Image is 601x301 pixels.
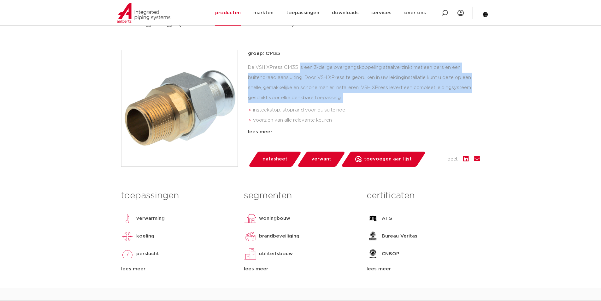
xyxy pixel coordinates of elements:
li: voorzien van alle relevante keuren [253,115,480,125]
div: lees meer [367,265,480,273]
li: Leak Before Pressed-functie [253,125,480,135]
p: perslucht [136,250,159,258]
span: datasheet [262,154,287,164]
p: koeling [136,232,154,240]
span: verwant [311,154,331,164]
p: ATG [382,215,392,222]
img: Product Image for VSH XPress Staalverzinkt 3-delige overgang (press x buitendraad) [121,50,238,166]
h3: toepassingen [121,190,234,202]
img: perslucht [121,248,134,260]
img: utiliteitsbouw [244,248,256,260]
p: Bureau Veritas [382,232,417,240]
p: CNBOP [382,250,399,258]
span: deel: [447,155,458,163]
div: De VSH XPress C1435 is een 3-delige overgangskoppeling staalverzinkt met een pers en een buitendr... [248,63,480,126]
div: lees meer [248,128,480,136]
h3: certificaten [367,190,480,202]
p: woningbouw [259,215,290,222]
li: insteekstop: stoprand voor buisuiteinde [253,105,480,115]
img: brandbeveiliging [244,230,256,243]
a: datasheet [248,152,302,167]
p: verwarming [136,215,165,222]
img: CNBOP [367,248,379,260]
a: verwant [297,152,345,167]
h3: segmenten [244,190,357,202]
div: lees meer [121,265,234,273]
span: toevoegen aan lijst [364,154,412,164]
div: lees meer [244,265,357,273]
p: utiliteitsbouw [259,250,293,258]
p: groep: C1435 [248,50,480,57]
img: woningbouw [244,212,256,225]
p: brandbeveiliging [259,232,299,240]
img: Bureau Veritas [367,230,379,243]
img: verwarming [121,212,134,225]
img: koeling [121,230,134,243]
img: ATG [367,212,379,225]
